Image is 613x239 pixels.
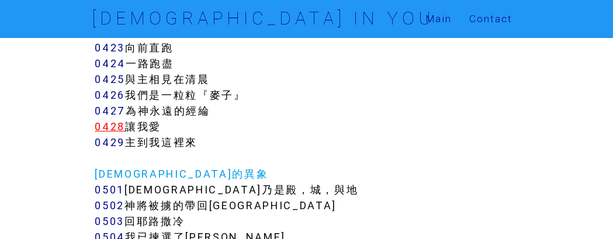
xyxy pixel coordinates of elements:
[95,104,126,117] a: 0427
[95,183,124,196] a: 0501
[95,167,268,181] a: [DEMOGRAPHIC_DATA]的異象
[95,214,124,228] a: 0503
[95,199,124,212] a: 0502
[95,88,125,102] a: 0426
[95,41,125,54] a: 0423
[95,120,125,133] a: 0428
[95,72,125,86] a: 0425
[563,186,604,230] iframe: Chat
[95,57,126,70] a: 0424
[95,136,125,149] a: 0429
